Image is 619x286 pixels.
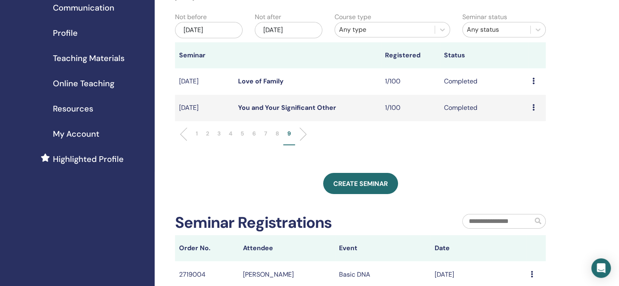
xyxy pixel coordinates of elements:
[381,68,440,95] td: 1/100
[53,103,93,115] span: Resources
[196,129,198,138] p: 1
[175,22,243,38] div: [DATE]
[206,129,209,138] p: 2
[175,68,234,95] td: [DATE]
[467,25,526,35] div: Any status
[440,95,528,121] td: Completed
[264,129,267,138] p: 7
[238,103,336,112] a: You and Your Significant Other
[175,95,234,121] td: [DATE]
[175,235,239,261] th: Order No.
[381,95,440,121] td: 1/100
[440,42,528,68] th: Status
[175,42,234,68] th: Seminar
[229,129,232,138] p: 4
[381,42,440,68] th: Registered
[339,25,431,35] div: Any type
[53,77,114,90] span: Online Teaching
[276,129,279,138] p: 8
[175,214,332,232] h2: Seminar Registrations
[462,12,507,22] label: Seminar status
[217,129,221,138] p: 3
[591,258,611,278] div: Open Intercom Messenger
[323,173,398,194] a: Create seminar
[239,235,335,261] th: Attendee
[241,129,244,138] p: 5
[440,68,528,95] td: Completed
[238,77,284,85] a: Love of Family
[335,12,371,22] label: Course type
[255,12,281,22] label: Not after
[53,128,99,140] span: My Account
[53,52,125,64] span: Teaching Materials
[335,235,431,261] th: Event
[255,22,322,38] div: [DATE]
[431,235,527,261] th: Date
[53,153,124,165] span: Highlighted Profile
[287,129,291,138] p: 9
[53,27,78,39] span: Profile
[333,179,388,188] span: Create seminar
[252,129,256,138] p: 6
[175,12,207,22] label: Not before
[53,2,114,14] span: Communication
